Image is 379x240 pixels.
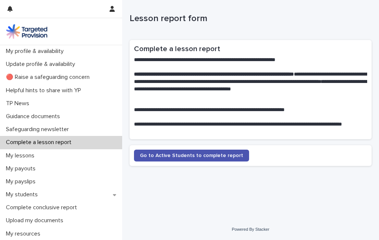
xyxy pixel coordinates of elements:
[3,178,41,185] p: My payslips
[3,126,75,133] p: Safeguarding newsletter
[3,113,66,120] p: Guidance documents
[3,191,44,198] p: My students
[3,165,41,172] p: My payouts
[134,150,249,161] a: Go to Active Students to complete report
[3,230,46,237] p: My resources
[6,24,47,39] img: M5nRWzHhSzIhMunXDL62
[3,204,83,211] p: Complete conclusive report
[130,13,369,24] p: Lesson report form
[140,153,243,158] span: Go to Active Students to complete report
[3,48,70,55] p: My profile & availability
[3,139,77,146] p: Complete a lesson report
[3,74,95,81] p: 🔴 Raise a safeguarding concern
[3,152,40,159] p: My lessons
[134,44,367,53] h2: Complete a lesson report
[232,227,269,231] a: Powered By Stacker
[3,87,87,94] p: Helpful hints to share with YP
[3,61,81,68] p: Update profile & availability
[3,100,35,107] p: TP News
[3,217,69,224] p: Upload my documents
